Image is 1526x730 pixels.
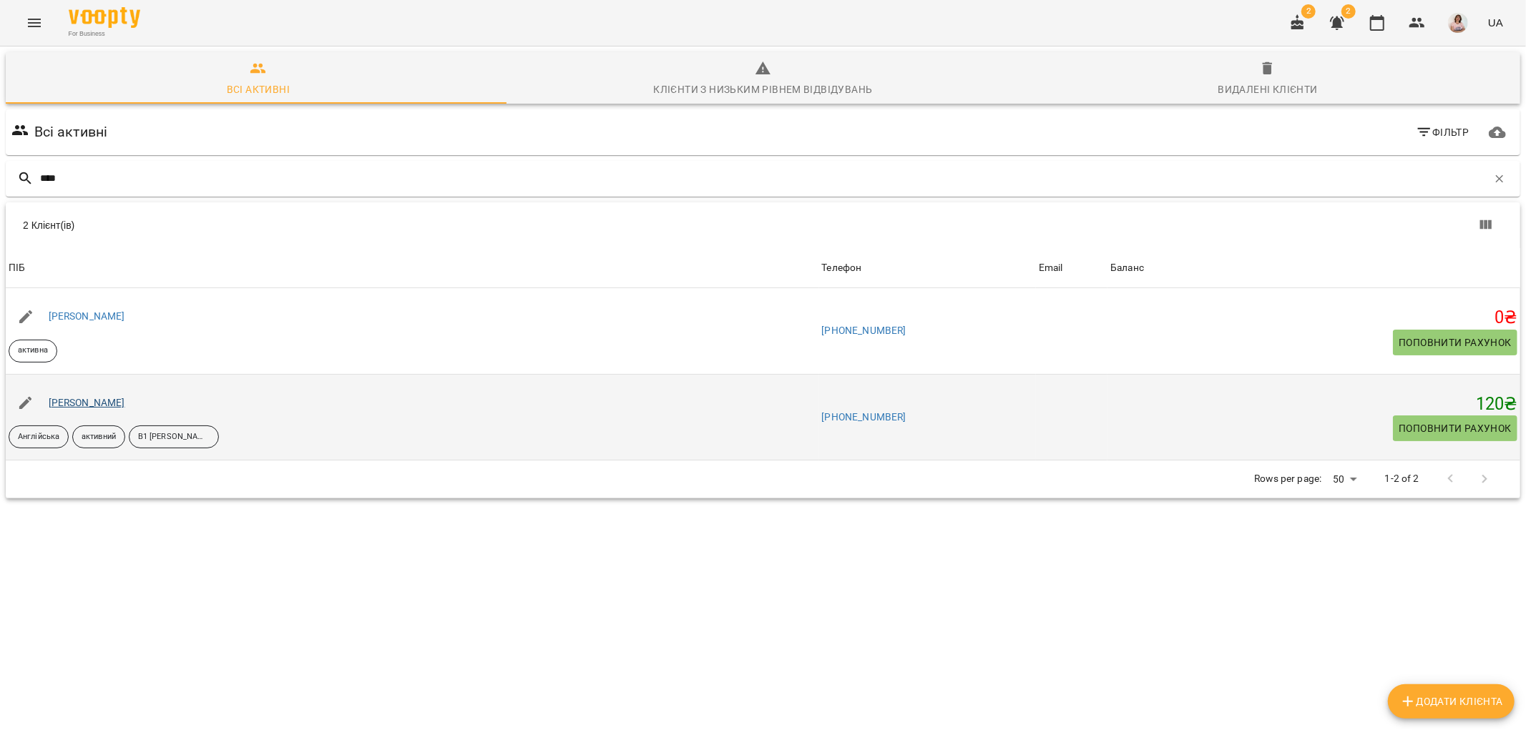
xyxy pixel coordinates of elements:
[1301,4,1316,19] span: 2
[23,218,772,232] div: 2 Клієнт(ів)
[822,260,862,277] div: Sort
[1341,4,1356,19] span: 2
[822,411,906,423] a: [PHONE_NUMBER]
[6,202,1520,248] div: Table Toolbar
[822,325,906,336] a: [PHONE_NUMBER]
[1393,415,1517,441] button: Поповнити рахунок
[129,425,219,448] div: В1 [PERSON_NAME]
[227,81,290,98] div: Всі активні
[1482,9,1509,36] button: UA
[49,397,125,408] a: [PERSON_NAME]
[822,260,862,277] div: Телефон
[1110,260,1144,277] div: Баланс
[18,345,48,357] p: активна
[1416,124,1469,141] span: Фільтр
[1469,208,1503,242] button: Вигляд колонок
[34,121,108,143] h6: Всі активні
[9,425,69,448] div: Англійська
[17,6,52,40] button: Menu
[72,425,125,448] div: активний
[18,431,59,443] p: Англійська
[822,260,1033,277] span: Телефон
[49,310,125,322] a: [PERSON_NAME]
[1448,13,1468,33] img: a9a10fb365cae81af74a091d218884a8.jpeg
[1218,81,1318,98] div: Видалені клієнти
[1039,260,1063,277] div: Sort
[1488,15,1503,30] span: UA
[1110,260,1144,277] div: Sort
[1410,119,1475,145] button: Фільтр
[82,431,116,443] p: активний
[1393,330,1517,355] button: Поповнити рахунок
[9,260,25,277] div: Sort
[69,29,140,39] span: For Business
[9,260,25,277] div: ПІБ
[1110,393,1517,415] h5: 120 ₴
[138,431,210,443] p: В1 [PERSON_NAME]
[1039,260,1105,277] span: Email
[1399,334,1512,351] span: Поповнити рахунок
[9,340,57,362] div: активна
[1039,260,1063,277] div: Email
[1110,260,1517,277] span: Баланс
[1399,420,1512,437] span: Поповнити рахунок
[1385,472,1419,486] p: 1-2 of 2
[1254,472,1321,486] p: Rows per page:
[69,7,140,28] img: Voopty Logo
[653,81,872,98] div: Клієнти з низьким рівнем відвідувань
[9,260,816,277] span: ПІБ
[1327,469,1361,490] div: 50
[1110,307,1517,329] h5: 0 ₴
